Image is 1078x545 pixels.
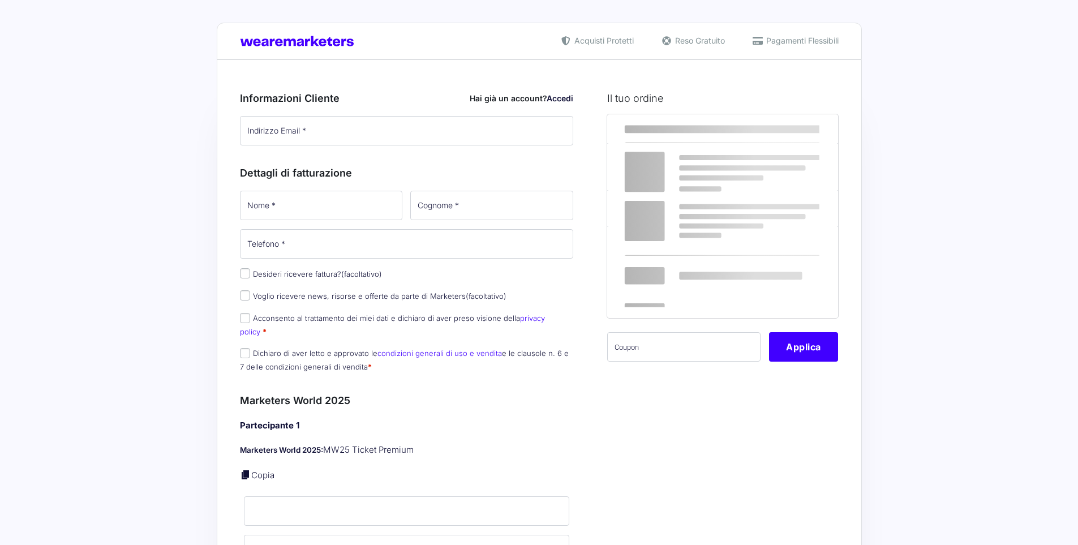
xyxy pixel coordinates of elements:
button: Applica [769,332,838,362]
h3: Informazioni Cliente [240,91,574,106]
th: Subtotale [740,114,839,144]
label: Acconsento al trattamento dei miei dati e dichiaro di aver preso visione della [240,314,545,336]
label: Voglio ricevere news, risorse e offerte da parte di Marketers [240,291,506,301]
span: Reso Gratuito [672,35,725,46]
input: Voglio ricevere news, risorse e offerte da parte di Marketers(facoltativo) [240,290,250,301]
input: Dichiaro di aver letto e approvato lecondizioni generali di uso e venditae le clausole n. 6 e 7 d... [240,348,250,358]
a: Copia i dettagli dell'acquirente [240,469,251,480]
a: Accedi [547,93,573,103]
th: Totale [607,226,740,317]
span: Pagamenti Flessibili [763,35,839,46]
div: Hai già un account? [470,92,573,104]
strong: Marketers World 2025: [240,445,323,454]
input: Cognome * [410,191,573,220]
span: (facoltativo) [341,269,382,278]
p: MW25 Ticket Premium [240,444,574,457]
th: Subtotale [607,191,740,226]
span: Acquisti Protetti [572,35,634,46]
h3: Dettagli di fatturazione [240,165,574,181]
input: Coupon [607,332,761,362]
input: Indirizzo Email * [240,116,574,145]
input: Acconsento al trattamento dei miei dati e dichiaro di aver preso visione dellaprivacy policy [240,313,250,323]
th: Prodotto [607,114,740,144]
input: Desideri ricevere fattura?(facoltativo) [240,268,250,278]
h3: Il tuo ordine [607,91,838,106]
a: privacy policy [240,314,545,336]
td: Marketers World 2025 - MW25 Ticket Premium [607,144,740,191]
input: Nome * [240,191,403,220]
a: Copia [251,470,274,480]
h4: Partecipante 1 [240,419,574,432]
label: Desideri ricevere fattura? [240,269,382,278]
a: condizioni generali di uso e vendita [377,349,502,358]
h3: Marketers World 2025 [240,393,574,408]
label: Dichiaro di aver letto e approvato le e le clausole n. 6 e 7 delle condizioni generali di vendita [240,349,569,371]
input: Telefono * [240,229,574,259]
span: (facoltativo) [466,291,506,301]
